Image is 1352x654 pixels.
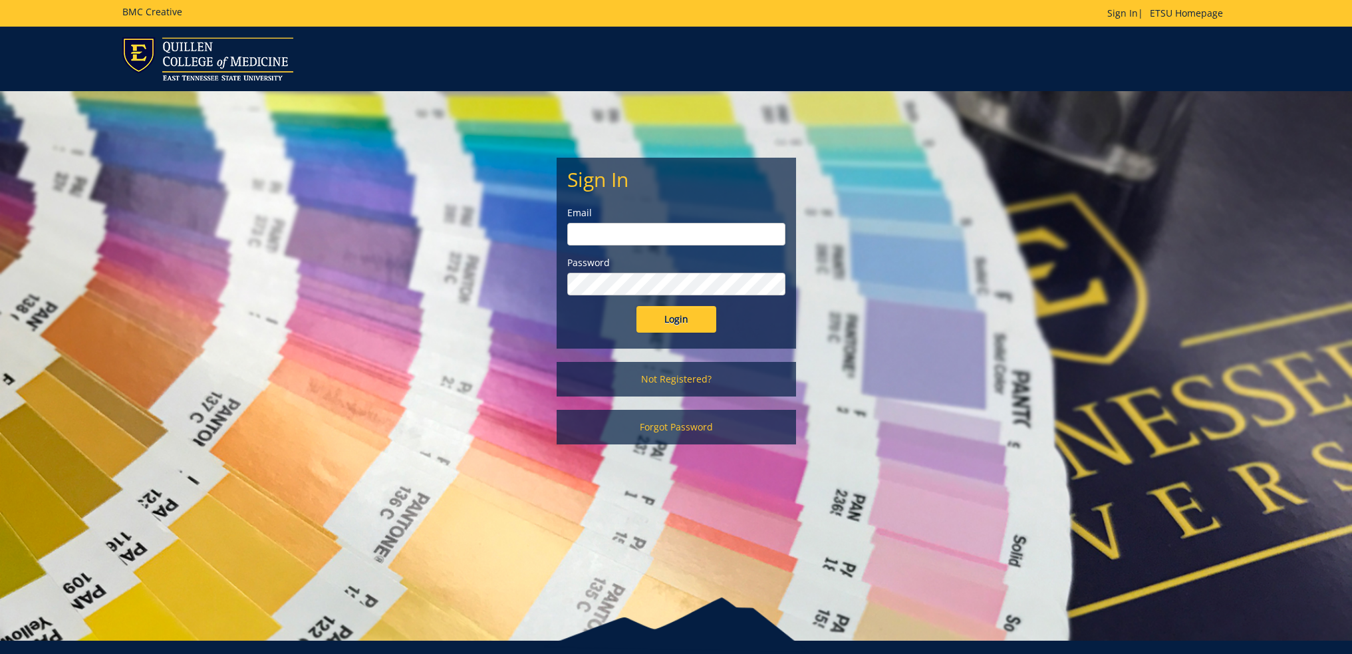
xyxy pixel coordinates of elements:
a: ETSU Homepage [1143,7,1230,19]
p: | [1107,7,1230,20]
a: Forgot Password [557,410,796,444]
a: Not Registered? [557,362,796,397]
input: Login [636,306,716,333]
h2: Sign In [567,168,785,190]
a: Sign In [1107,7,1138,19]
img: ETSU logo [122,37,293,81]
label: Email [567,206,785,220]
h5: BMC Creative [122,7,182,17]
label: Password [567,256,785,269]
